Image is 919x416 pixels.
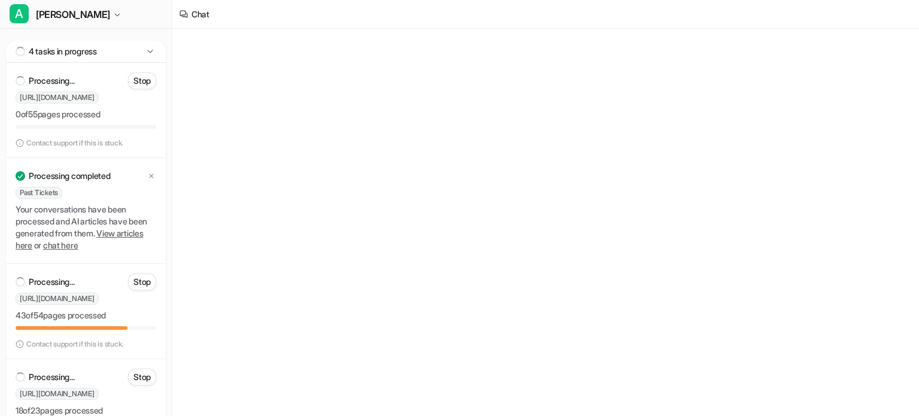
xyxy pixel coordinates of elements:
span: [URL][DOMAIN_NAME] [16,293,99,305]
span: [PERSON_NAME] [36,6,110,23]
p: Processing... [29,276,74,288]
button: Stop [128,274,156,290]
a: chat here [43,240,78,250]
div: Chat [191,8,209,20]
p: Stop [133,276,151,288]
a: Chat [5,36,167,53]
p: Stop [133,371,151,383]
p: Contact support if this is stuck. [26,339,123,349]
p: Processing... [29,75,74,87]
p: Processing... [29,371,74,383]
span: Past Tickets [16,187,62,199]
p: Your conversations have been processed and AI articles have been generated from them. or [16,204,156,251]
a: View articles here [16,228,144,250]
span: [URL][DOMAIN_NAME] [16,92,99,104]
button: Stop [128,72,156,89]
p: 43 of 54 pages processed [16,309,156,321]
p: 0 of 55 pages processed [16,108,156,120]
p: 4 tasks in progress [29,45,97,57]
p: Contact support if this is stuck. [26,138,123,148]
button: Stop [128,369,156,385]
span: [URL][DOMAIN_NAME] [16,388,99,400]
p: Processing completed [29,170,110,182]
p: Stop [133,75,151,87]
span: A [10,4,29,23]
